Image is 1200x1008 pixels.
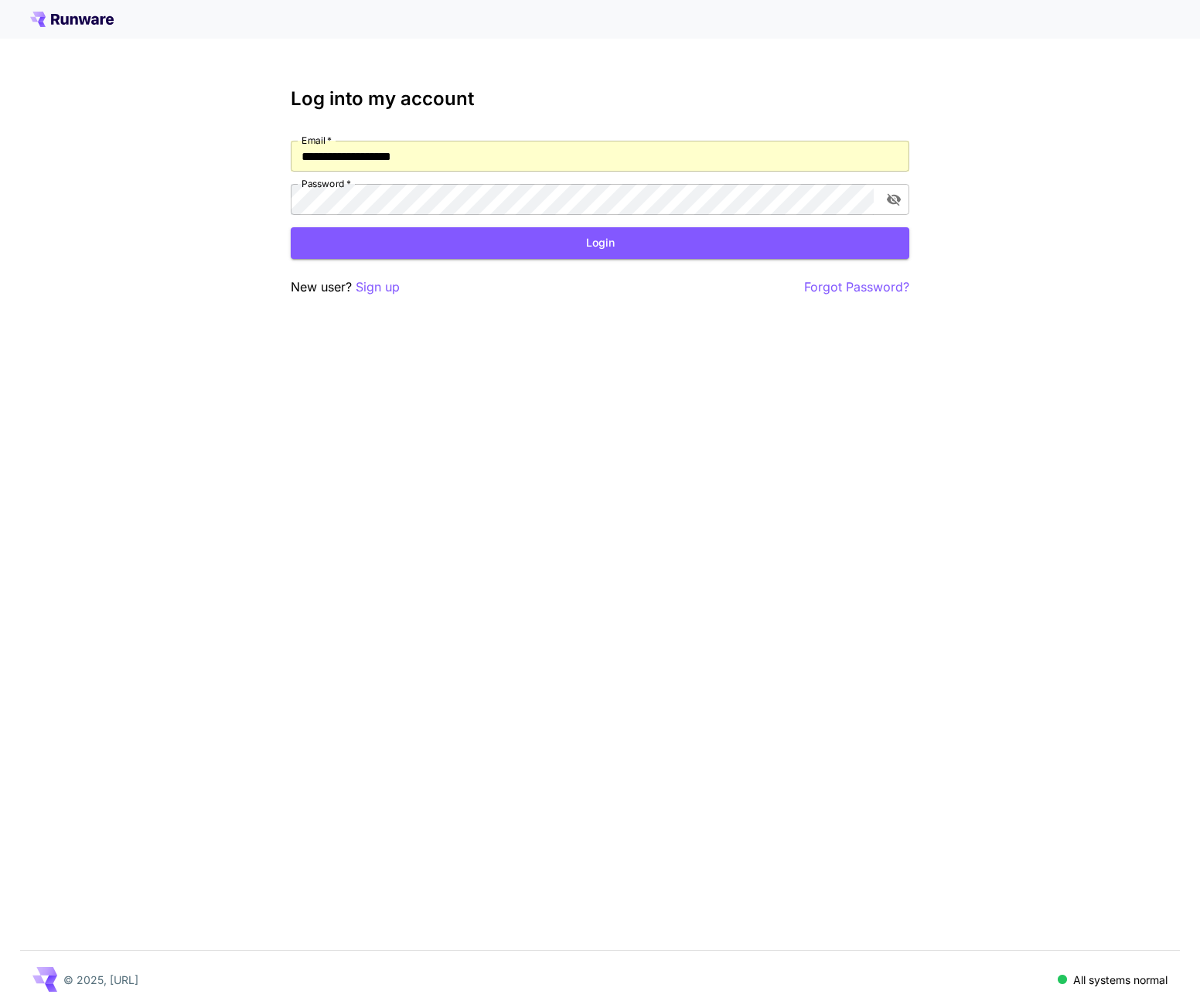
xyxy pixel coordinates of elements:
button: toggle password visibility [880,186,908,213]
p: New user? [291,278,400,297]
button: Login [291,227,909,259]
button: Sign up [356,278,400,297]
label: Password [302,177,351,190]
label: Email [302,134,332,147]
p: © 2025, [URL] [63,972,138,988]
h3: Log into my account [291,88,909,110]
button: Forgot Password? [804,278,909,297]
p: All systems normal [1073,972,1168,988]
